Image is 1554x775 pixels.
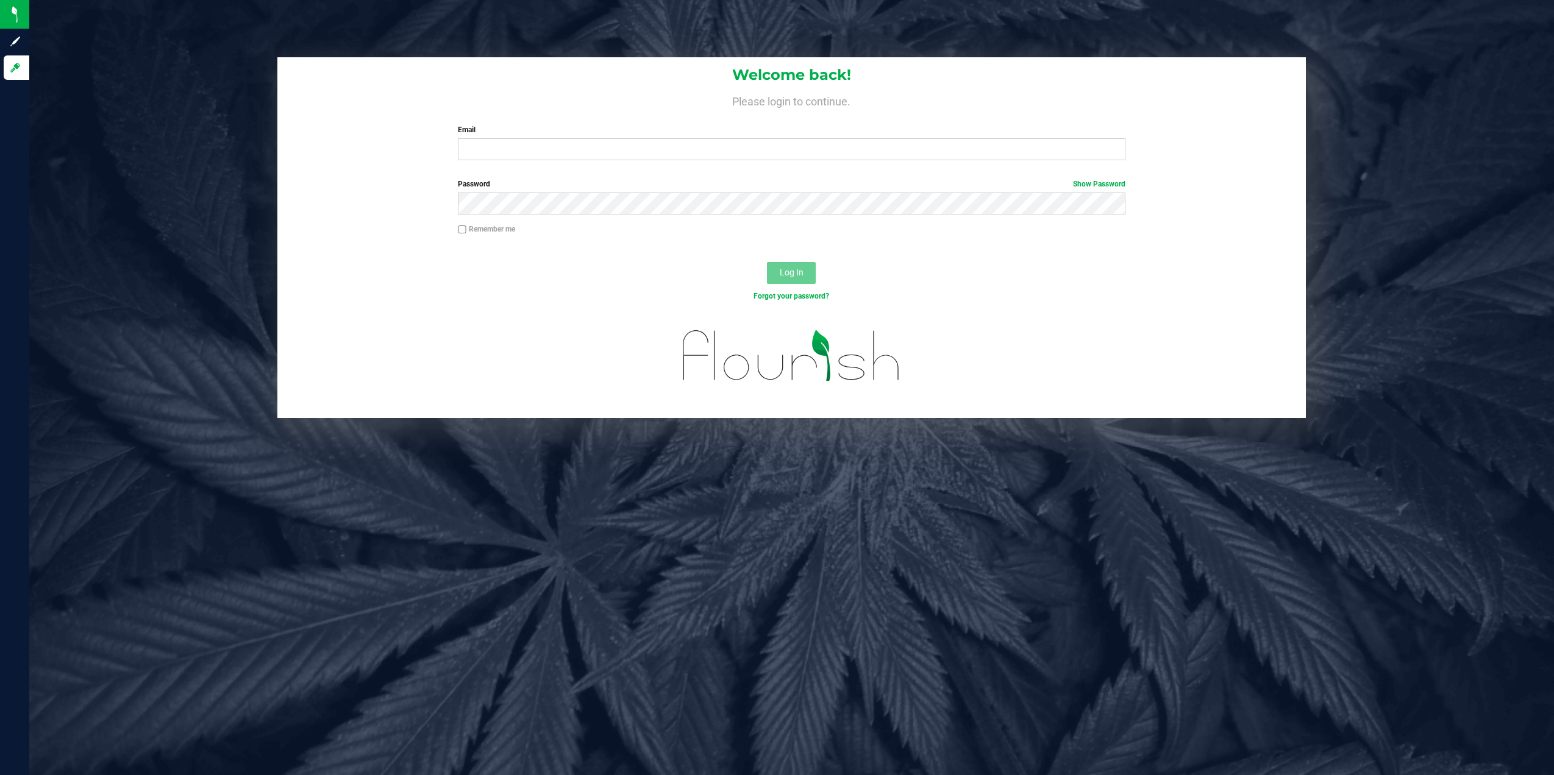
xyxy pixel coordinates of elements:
inline-svg: Log in [9,62,21,74]
h1: Welcome back! [277,67,1306,83]
a: Forgot your password? [754,292,829,300]
img: flourish_logo.svg [663,314,921,397]
inline-svg: Sign up [9,35,21,48]
span: Password [458,180,490,188]
input: Remember me [458,225,466,234]
h4: Please login to continue. [277,93,1306,107]
label: Remember me [458,224,515,235]
a: Show Password [1073,180,1125,188]
label: Email [458,124,1125,135]
button: Log In [767,262,816,284]
span: Log In [780,267,804,277]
